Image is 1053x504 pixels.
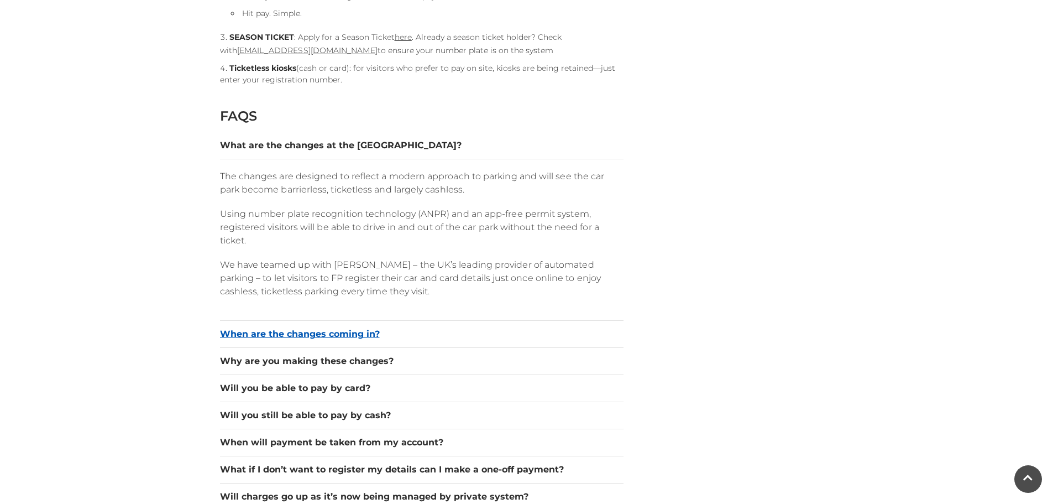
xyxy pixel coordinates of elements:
[220,436,624,449] button: When will payment be taken from my account?
[395,32,412,42] a: here
[220,409,624,422] button: Will you still be able to pay by cash?
[220,30,624,57] li: : Apply for a Season Ticket . Already a season ticket holder? Check with to ensure your number pl...
[220,139,624,152] button: What are the changes at the [GEOGRAPHIC_DATA]?
[220,170,624,196] p: The changes are designed to reflect a modern approach to parking and will see the car park become...
[231,8,624,19] li: Hit pay. Simple.
[220,63,624,86] li: (cash or card): for visitors who prefer to pay on site, kiosks are being retained—just enter your...
[220,207,624,247] p: Using number plate recognition technology (ANPR) and an app-free permit system, registered visito...
[220,328,624,341] button: When are the changes coming in?
[237,45,378,55] a: [EMAIL_ADDRESS][DOMAIN_NAME]
[220,108,624,124] h2: FAQS
[220,355,624,368] button: Why are you making these changes?
[220,490,624,503] button: Will charges go up as it’s now being managed by private system?
[229,32,294,42] strong: SEASON TICKET
[220,258,624,298] p: We have teamed up with [PERSON_NAME] – the UK’s leading provider of automated parking – to let vi...
[220,463,624,476] button: What if I don’t want to register my details can I make a one-off payment?
[220,382,624,395] button: Will you be able to pay by card?
[229,63,296,73] strong: Ticketless kiosks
